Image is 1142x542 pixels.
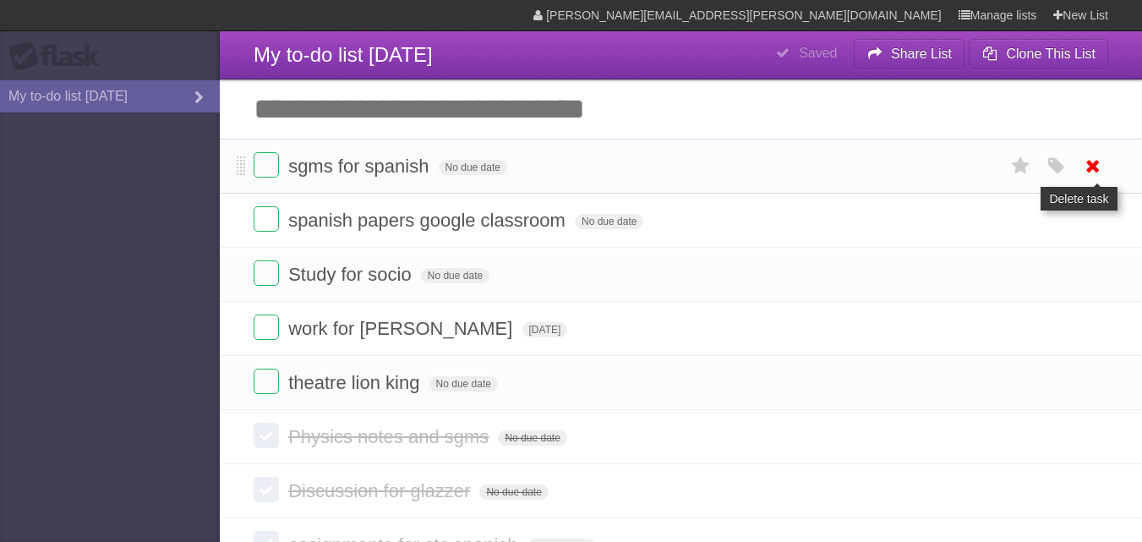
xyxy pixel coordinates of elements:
[891,47,952,61] b: Share List
[1005,152,1037,180] label: Star task
[479,485,548,500] span: No due date
[288,480,474,501] span: Discussion for glazzer
[288,372,423,393] span: theatre lion king
[429,376,498,391] span: No due date
[254,206,279,232] label: Done
[288,210,570,231] span: spanish papers google classroom
[498,430,566,446] span: No due date
[522,322,568,337] span: [DATE]
[288,264,416,285] span: Study for socio
[421,268,489,283] span: No due date
[8,41,110,72] div: Flask
[254,477,279,502] label: Done
[254,152,279,178] label: Done
[854,39,965,69] button: Share List
[969,39,1108,69] button: Clone This List
[254,43,433,66] span: My to-do list [DATE]
[288,318,516,339] span: work for [PERSON_NAME]
[575,214,643,229] span: No due date
[439,160,507,175] span: No due date
[254,315,279,340] label: Done
[254,260,279,286] label: Done
[254,369,279,394] label: Done
[1006,47,1096,61] b: Clone This List
[288,156,433,177] span: sgms for spanish
[288,426,493,447] span: Physics notes and sgms
[799,46,837,60] b: Saved
[254,423,279,448] label: Done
